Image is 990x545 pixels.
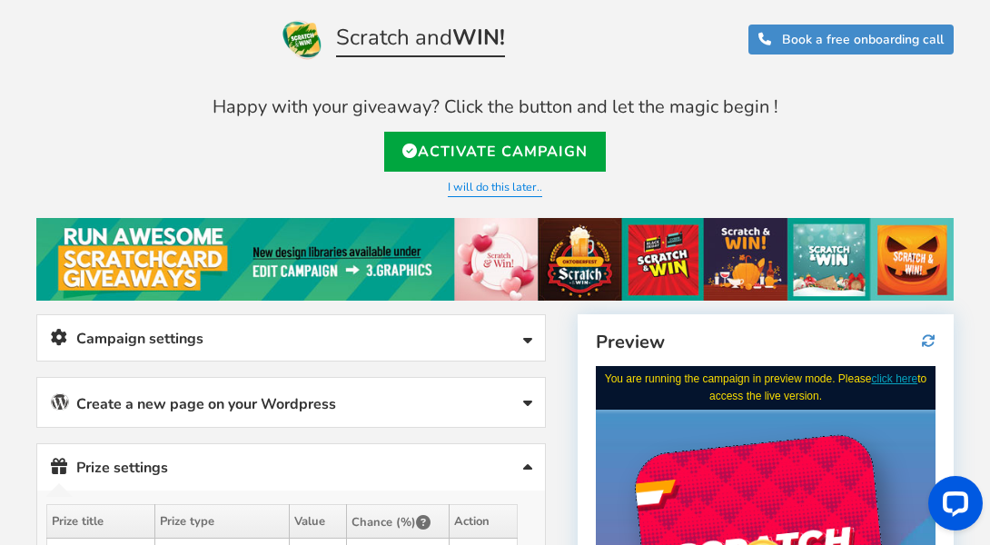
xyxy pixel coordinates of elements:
th: Prize title [47,504,155,539]
a: Book a free onboarding call [748,25,954,54]
th: Prize type [155,504,290,539]
span: Scratch and [336,25,505,57]
img: festival-poster-2020.jpg [36,218,954,301]
label: Email [34,432,68,451]
strong: WIN! [452,23,505,52]
a: Campaign settings [37,315,545,362]
a: I will do this later.. [448,179,542,197]
a: click here [276,6,322,19]
img: Scratch and Win [281,17,324,61]
th: Action [449,504,517,539]
h4: Happy with your giveaway? Click the button and let the magic begin ! [36,97,954,117]
input: I would like to receive updates and marketing emails. We will treat your information with respect... [34,507,47,520]
a: Prize settings [37,444,545,490]
span: Book a free onboarding call [782,31,944,48]
th: Value [290,504,347,539]
a: Activate Campaign [384,132,606,172]
th: Chance (%) [346,504,449,539]
iframe: LiveChat chat widget [914,469,990,545]
strong: FEELING LUCKY? PLAY NOW! [68,385,272,405]
a: Create a new page on your Wordpress [37,378,545,427]
h4: Preview [596,332,936,352]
